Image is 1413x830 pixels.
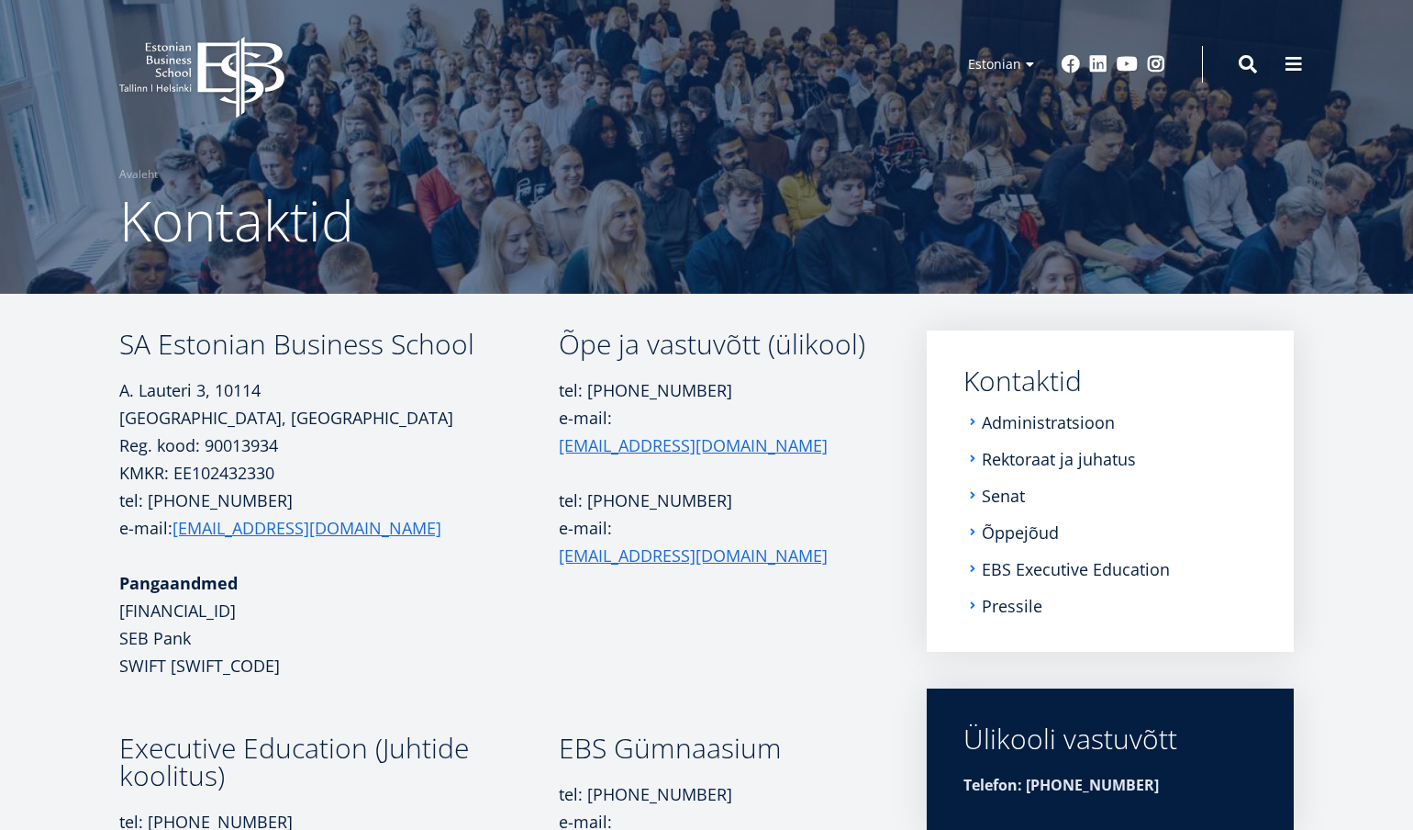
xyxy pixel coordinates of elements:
[119,569,559,679] p: [FINANCIAL_ID] SEB Pank SWIFT [SWIFT_CODE]
[982,560,1170,578] a: EBS Executive Education
[119,572,238,594] strong: Pangaandmed
[963,367,1257,395] a: Kontaktid
[982,523,1059,542] a: Õppejõud
[982,413,1115,432] a: Administratsioon
[1147,55,1165,73] a: Instagram
[119,376,559,459] p: A. Lauteri 3, 10114 [GEOGRAPHIC_DATA], [GEOGRAPHIC_DATA] Reg. kood: 90013934
[559,514,873,569] p: e-mail:
[559,542,828,569] a: [EMAIL_ADDRESS][DOMAIN_NAME]
[963,725,1257,753] div: Ülikooli vastuvõtt
[119,183,354,258] span: Kontaktid
[559,376,873,459] p: tel: [PHONE_NUMBER] e-mail:
[559,331,873,358] h3: Õpe ja vastuvõtt (ülikool)
[119,735,559,790] h3: Executive Education (Juhtide koolitus)
[119,165,158,184] a: Avaleht
[1089,55,1107,73] a: Linkedin
[1062,55,1080,73] a: Facebook
[982,450,1136,468] a: Rektoraat ja juhatus
[119,487,559,542] p: tel: [PHONE_NUMBER] e-mail:
[982,597,1042,615] a: Pressile
[119,459,559,487] p: KMKR: EE102432330
[982,487,1025,505] a: Senat
[559,432,828,459] a: [EMAIL_ADDRESS][DOMAIN_NAME]
[559,487,873,514] p: tel: [PHONE_NUMBER]
[172,514,441,542] a: [EMAIL_ADDRESS][DOMAIN_NAME]
[963,775,1159,795] strong: Telefon: [PHONE_NUMBER]
[119,331,559,358] h3: SA Estonian Business School
[1117,55,1138,73] a: Youtube
[559,735,873,762] h3: EBS Gümnaasium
